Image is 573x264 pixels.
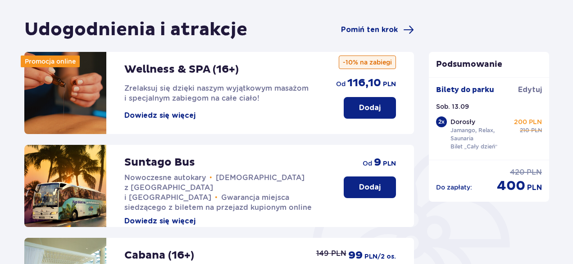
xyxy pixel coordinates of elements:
p: 116,10 [347,76,381,90]
p: 99 [348,249,363,262]
p: PLN [527,167,542,177]
p: Jamango, Relax, Saunaria [450,126,513,143]
button: Dowiedz się więcej [124,216,196,226]
div: 2 x [436,116,447,127]
span: • [215,193,218,202]
p: 210 [520,126,529,134]
p: Dodaj [359,103,381,113]
p: PLN [383,80,396,89]
p: Wellness & SPA (16+) [124,63,239,76]
p: PLN [527,183,542,193]
p: Dodaj [359,182,381,192]
p: od [336,79,346,88]
p: Bilet „Cały dzień” [450,143,498,151]
img: attraction [24,145,106,227]
p: 149 PLN [316,249,346,259]
p: -10% na zabiegi [339,56,396,69]
p: Do zapłaty : [436,183,472,192]
p: Bilety do parku [436,85,494,95]
span: Nowoczesne autokary [124,173,206,182]
p: 400 [497,177,525,195]
a: Pomiń ten krok [341,24,414,35]
span: Zrelaksuj się dzięki naszym wyjątkowym masażom i specjalnym zabiegom na całe ciało! [124,84,309,102]
span: • [209,173,212,182]
p: PLN /2 os. [364,252,396,261]
p: PLN [531,126,542,134]
button: Dodaj [344,97,396,119]
div: Promocja online [21,56,80,67]
img: attraction [24,52,106,134]
button: Dowiedz się więcej [124,111,196,120]
p: Podsumowanie [429,59,550,70]
h1: Udogodnienia i atrakcje [24,19,247,41]
p: Dorosły [450,117,475,126]
p: Cabana (16+) [124,249,194,262]
p: od [363,159,372,168]
p: 9 [374,156,381,169]
p: Suntago Bus [124,156,195,169]
p: Sob. 13.09 [436,102,469,111]
p: PLN [383,159,396,168]
span: [DEMOGRAPHIC_DATA] z [GEOGRAPHIC_DATA] i [GEOGRAPHIC_DATA] [124,173,305,202]
p: 200 PLN [514,117,542,126]
button: Dodaj [344,176,396,198]
p: 420 [510,167,525,177]
a: Edytuj [518,85,542,95]
span: Pomiń ten krok [341,25,398,35]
